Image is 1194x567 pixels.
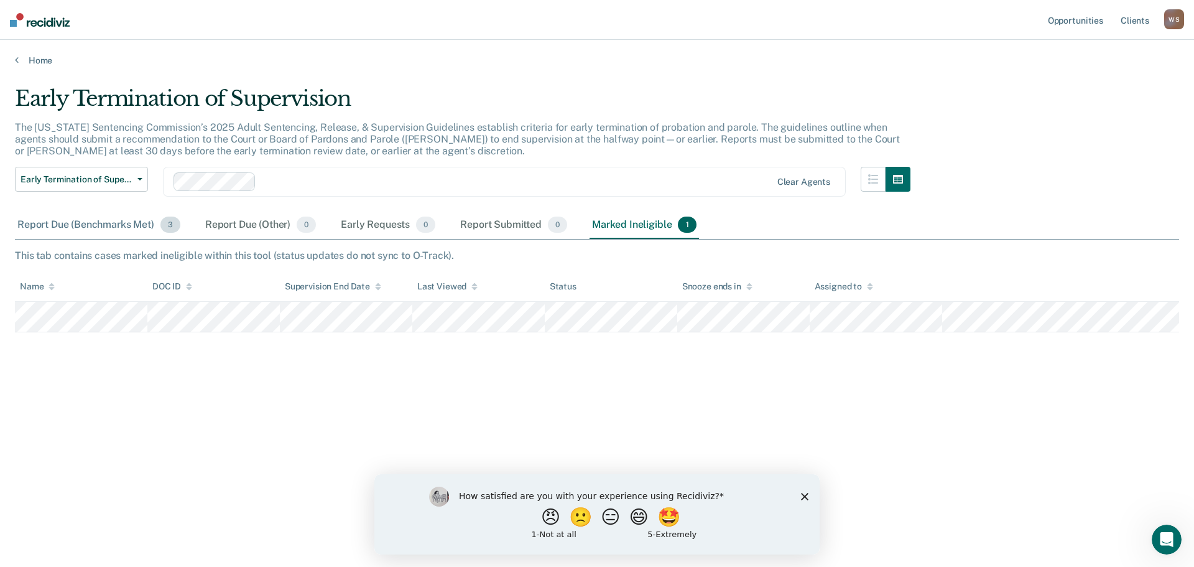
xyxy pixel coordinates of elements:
div: W S [1164,9,1184,29]
div: Last Viewed [417,281,478,292]
div: Assigned to [815,281,873,292]
div: Report Submitted0 [458,212,570,239]
div: Early Termination of Supervision [15,86,910,121]
div: Name [20,281,55,292]
div: This tab contains cases marked ineligible within this tool (status updates do not sync to O-Track). [15,250,1179,261]
span: 0 [297,217,316,233]
span: 0 [416,217,435,233]
div: Supervision End Date [285,281,381,292]
button: WS [1164,9,1184,29]
div: Marked Ineligible1 [590,212,699,239]
span: Early Termination of Supervision [21,174,132,185]
div: Status [550,281,576,292]
div: DOC ID [152,281,192,292]
p: The [US_STATE] Sentencing Commission’s 2025 Adult Sentencing, Release, & Supervision Guidelines e... [15,121,900,157]
div: Clear agents [777,177,830,187]
div: Early Requests0 [338,212,438,239]
img: Recidiviz [10,13,70,27]
span: 1 [678,217,696,233]
iframe: Intercom live chat [1152,525,1182,555]
div: Report Due (Benchmarks Met)3 [15,212,183,239]
iframe: Survey by Kim from Recidiviz [374,474,820,555]
span: 3 [160,217,180,233]
a: Home [15,55,1179,66]
span: 0 [548,217,567,233]
div: Snooze ends in [682,281,752,292]
div: Report Due (Other)0 [203,212,318,239]
button: Early Termination of Supervision [15,167,148,192]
